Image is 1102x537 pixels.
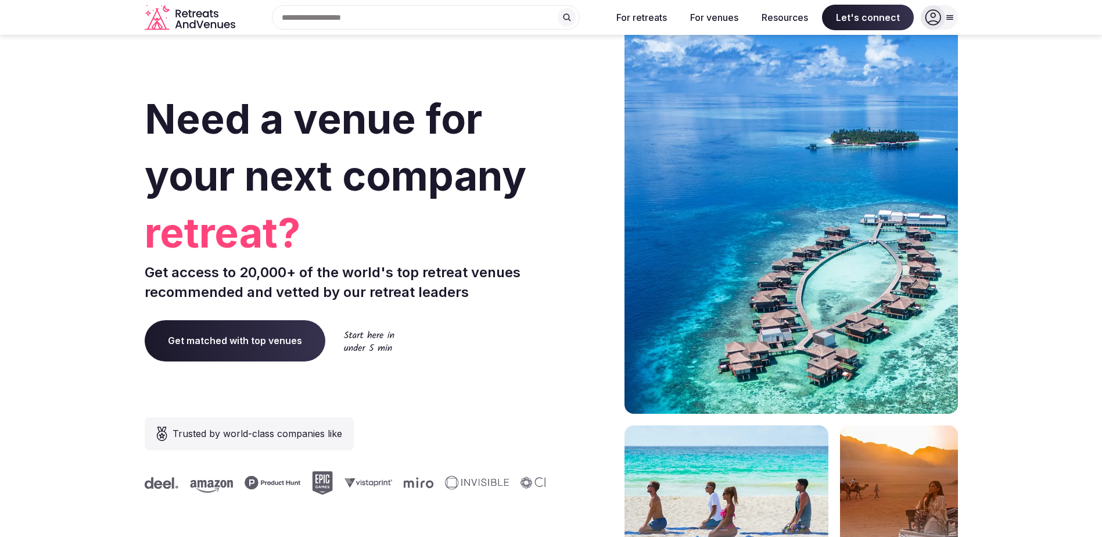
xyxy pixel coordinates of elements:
a: Visit the homepage [145,5,238,31]
a: Get matched with top venues [145,320,325,361]
svg: Epic Games company logo [310,471,331,495]
p: Get access to 20,000+ of the world's top retreat venues recommended and vetted by our retreat lea... [145,263,547,302]
svg: Retreats and Venues company logo [145,5,238,31]
span: Trusted by world-class companies like [173,427,342,441]
span: Need a venue for your next company [145,94,526,201]
button: For venues [681,5,748,30]
svg: Invisible company logo [443,476,507,490]
button: For retreats [607,5,676,30]
button: Resources [752,5,817,30]
img: Start here in under 5 min [344,331,394,351]
svg: Vistaprint company logo [342,478,390,488]
svg: Miro company logo [401,477,431,488]
svg: Deel company logo [142,477,176,489]
span: retreat? [145,205,547,262]
span: Let's connect [822,5,914,30]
